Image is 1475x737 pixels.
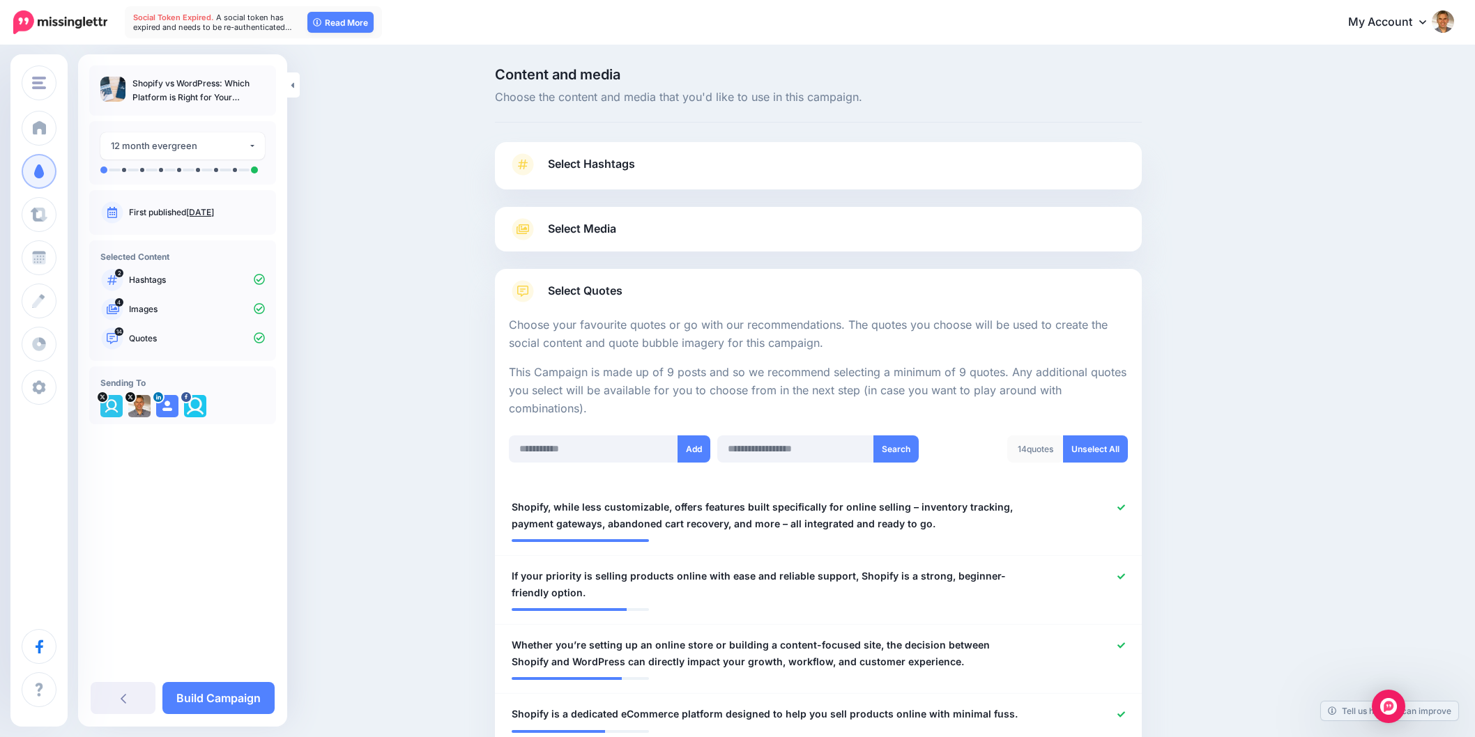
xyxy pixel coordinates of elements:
[509,218,1128,240] a: Select Media
[129,274,265,286] p: Hashtags
[115,269,123,277] span: 2
[111,138,248,154] div: 12 month evergreen
[129,332,265,345] p: Quotes
[509,316,1128,352] p: Choose your favourite quotes or go with our recommendations. The quotes you choose will be used t...
[495,88,1142,107] span: Choose the content and media that you'd like to use in this campaign.
[512,568,1020,601] span: If your priority is selling products online with ease and reliable support, Shopify is a strong, ...
[184,395,206,417] img: picture-bsa64232.png
[156,395,178,417] img: user_default_image.png
[129,206,265,219] p: First published
[509,280,1128,316] a: Select Quotes
[307,12,374,33] a: Read More
[512,499,1020,532] span: Shopify, while less customizable, offers features built specifically for online selling – invento...
[1334,6,1454,40] a: My Account
[548,155,635,173] span: Select Hashtags
[678,435,710,463] button: Add
[100,378,265,388] h4: Sending To
[100,395,123,417] img: fDlI_8P1-40701.jpg
[548,219,616,238] span: Select Media
[1007,435,1064,463] div: quotes
[115,298,123,307] span: 4
[13,10,107,34] img: Missinglettr
[512,637,1020,670] span: Whether you’re setting up an online store or building a content-focused site, the decision betwee...
[133,13,214,22] span: Social Token Expired.
[100,77,125,102] img: f31433a493122f5e079a39efa821cae5_thumb.jpg
[186,207,214,217] a: [DATE]
[512,706,1018,722] span: Shopify is a dedicated eCommerce platform designed to help you sell products online with minimal ...
[133,13,292,32] span: A social token has expired and needs to be re-authenticated…
[115,327,124,336] span: 14
[495,68,1142,82] span: Content and media
[873,435,919,463] button: Search
[1063,435,1128,463] a: Unselect All
[1372,690,1405,723] div: Open Intercom Messenger
[548,281,622,300] span: Select Quotes
[1018,444,1027,454] span: 14
[509,364,1128,418] p: This Campaign is made up of 9 posts and so we recommend selecting a minimum of 9 quotes. Any addi...
[100,251,265,262] h4: Selected Content
[509,153,1128,189] a: Select Hashtags
[129,303,265,316] p: Images
[1321,701,1458,720] a: Tell us how we can improve
[32,77,46,89] img: menu.png
[128,395,151,417] img: QMPMUiDd-8496.jpeg
[132,77,265,104] p: Shopify vs WordPress: Which Platform is Right for Your Business?
[100,132,265,160] button: 12 month evergreen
